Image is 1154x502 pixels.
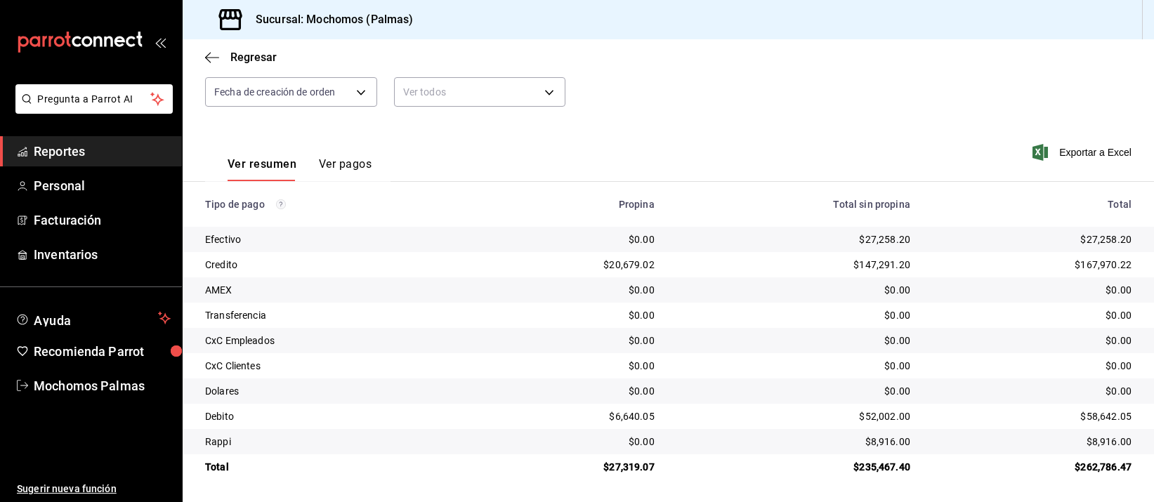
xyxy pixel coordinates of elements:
[933,283,1132,297] div: $0.00
[205,283,466,297] div: AMEX
[677,232,910,246] div: $27,258.20
[488,283,655,297] div: $0.00
[488,384,655,398] div: $0.00
[205,333,466,348] div: CxC Empleados
[214,85,335,99] span: Fecha de creación de orden
[34,245,171,264] span: Inventarios
[488,333,655,348] div: $0.00
[488,359,655,373] div: $0.00
[228,157,296,181] button: Ver resumen
[488,308,655,322] div: $0.00
[34,342,171,361] span: Recomienda Parrot
[677,359,910,373] div: $0.00
[933,199,1132,210] div: Total
[677,333,910,348] div: $0.00
[933,359,1132,373] div: $0.00
[488,409,655,423] div: $6,640.05
[933,435,1132,449] div: $8,916.00
[205,199,466,210] div: Tipo de pago
[38,92,151,107] span: Pregunta a Parrot AI
[677,435,910,449] div: $8,916.00
[10,102,173,117] a: Pregunta a Parrot AI
[488,232,655,246] div: $0.00
[677,258,910,272] div: $147,291.20
[488,258,655,272] div: $20,679.02
[1035,144,1132,161] button: Exportar a Excel
[677,308,910,322] div: $0.00
[205,460,466,474] div: Total
[488,435,655,449] div: $0.00
[677,409,910,423] div: $52,002.00
[677,460,910,474] div: $235,467.40
[205,51,277,64] button: Regresar
[933,308,1132,322] div: $0.00
[244,11,414,28] h3: Sucursal: Mochomos (Palmas)
[933,232,1132,246] div: $27,258.20
[34,376,171,395] span: Mochomos Palmas
[394,77,566,107] div: Ver todos
[205,308,466,322] div: Transferencia
[17,482,171,496] span: Sugerir nueva función
[205,232,466,246] div: Efectivo
[205,359,466,373] div: CxC Clientes
[205,384,466,398] div: Dolares
[677,199,910,210] div: Total sin propina
[933,384,1132,398] div: $0.00
[677,384,910,398] div: $0.00
[319,157,372,181] button: Ver pagos
[677,283,910,297] div: $0.00
[488,460,655,474] div: $27,319.07
[230,51,277,64] span: Regresar
[488,199,655,210] div: Propina
[205,258,466,272] div: Credito
[34,142,171,161] span: Reportes
[34,310,152,326] span: Ayuda
[15,84,173,114] button: Pregunta a Parrot AI
[228,157,372,181] div: navigation tabs
[155,37,166,48] button: open_drawer_menu
[34,211,171,230] span: Facturación
[34,176,171,195] span: Personal
[276,199,286,209] svg: Los pagos realizados con Pay y otras terminales son montos brutos.
[933,333,1132,348] div: $0.00
[205,409,466,423] div: Debito
[933,258,1132,272] div: $167,970.22
[933,460,1132,474] div: $262,786.47
[205,435,466,449] div: Rappi
[933,409,1132,423] div: $58,642.05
